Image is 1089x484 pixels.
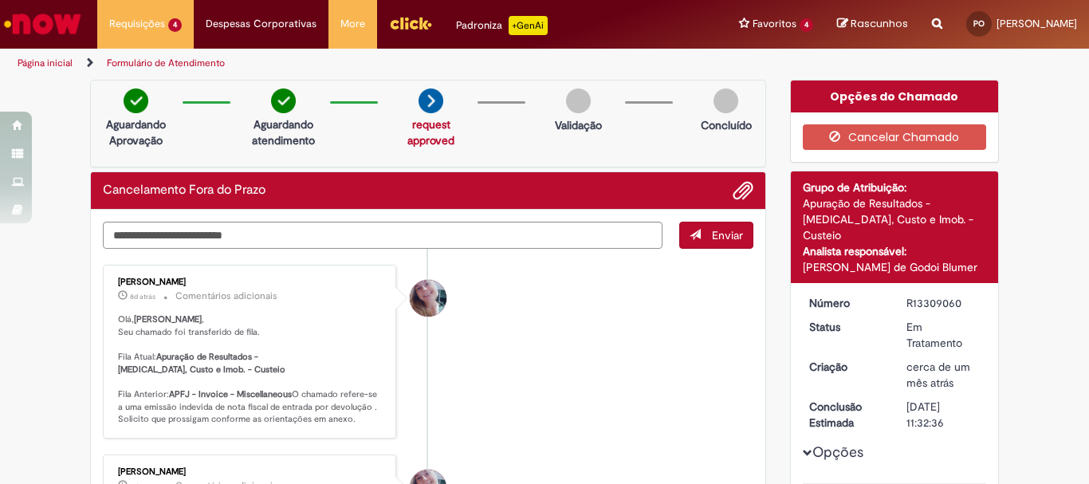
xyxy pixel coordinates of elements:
[679,222,753,249] button: Enviar
[271,89,296,113] img: check-circle-green.png
[906,359,981,391] div: 21/07/2025 11:11:34
[168,18,182,32] span: 4
[509,16,548,35] p: +GenAi
[803,124,987,150] button: Cancelar Chamado
[407,117,454,148] a: request approved
[800,18,813,32] span: 4
[103,183,265,198] h2: Cancelamento Fora do Prazo Histórico de tíquete
[701,117,752,133] p: Concluído
[103,222,662,249] textarea: Digite sua mensagem aqui...
[566,89,591,113] img: img-circle-grey.png
[107,57,225,69] a: Formulário de Atendimento
[712,228,743,242] span: Enviar
[410,280,446,317] div: Andreza Barbosa
[118,467,383,477] div: [PERSON_NAME]
[906,360,970,390] time: 21/07/2025 11:11:34
[456,16,548,35] div: Padroniza
[973,18,985,29] span: PO
[797,295,895,311] dt: Número
[340,16,365,32] span: More
[118,313,383,426] p: Olá, , Seu chamado foi transferido de fila. Fila Atual: Fila Anterior: O chamado refere-se a uma ...
[134,313,202,325] b: [PERSON_NAME]
[118,351,285,376] b: Apuração de Resultados - [MEDICAL_DATA], Custo e Imob. - Custeio
[555,117,602,133] p: Validação
[997,17,1077,30] span: [PERSON_NAME]
[837,17,908,32] a: Rascunhos
[906,360,970,390] span: cerca de um mês atrás
[206,16,316,32] span: Despesas Corporativas
[389,11,432,35] img: click_logo_yellow_360x200.png
[797,359,895,375] dt: Criação
[419,89,443,113] img: arrow-next.png
[797,319,895,335] dt: Status
[118,277,383,287] div: [PERSON_NAME]
[124,89,148,113] img: check-circle-green.png
[803,179,987,195] div: Grupo de Atribuição:
[109,16,165,32] span: Requisições
[791,81,999,112] div: Opções do Chamado
[906,399,981,431] div: [DATE] 11:32:36
[906,295,981,311] div: R13309060
[97,116,175,148] p: Aguardando Aprovação
[851,16,908,31] span: Rascunhos
[753,16,796,32] span: Favoritos
[906,319,981,351] div: Em Tratamento
[714,89,738,113] img: img-circle-grey.png
[733,180,753,201] button: Adicionar anexos
[803,259,987,275] div: [PERSON_NAME] de Godoi Blumer
[130,292,155,301] time: 22/08/2025 11:58:14
[2,8,84,40] img: ServiceNow
[18,57,73,69] a: Página inicial
[803,243,987,259] div: Analista responsável:
[175,289,277,303] small: Comentários adicionais
[12,49,714,78] ul: Trilhas de página
[803,195,987,243] div: Apuração de Resultados - [MEDICAL_DATA], Custo e Imob. - Custeio
[130,292,155,301] span: 8d atrás
[245,116,322,148] p: Aguardando atendimento
[169,388,292,400] b: APFJ - Invoice - Miscellaneous
[797,399,895,431] dt: Conclusão Estimada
